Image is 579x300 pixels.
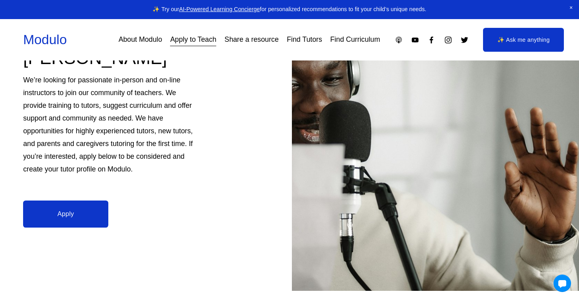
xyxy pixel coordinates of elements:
[23,32,67,47] a: Modulo
[170,33,216,47] a: Apply to Teach
[483,28,564,52] a: ✨ Ask me anything
[287,33,322,47] a: Find Tutors
[225,33,279,47] a: Share a resource
[395,36,403,44] a: Apple Podcasts
[179,6,260,12] a: AI-Powered Learning Concierge
[23,201,108,228] a: Apply
[444,36,452,44] a: Instagram
[119,33,162,47] a: About Modulo
[23,74,198,176] p: We’re looking for passionate in-person and on-line instructors to join our community of teachers....
[427,36,436,44] a: Facebook
[411,36,419,44] a: YouTube
[460,36,469,44] a: Twitter
[330,33,380,47] a: Find Curriculum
